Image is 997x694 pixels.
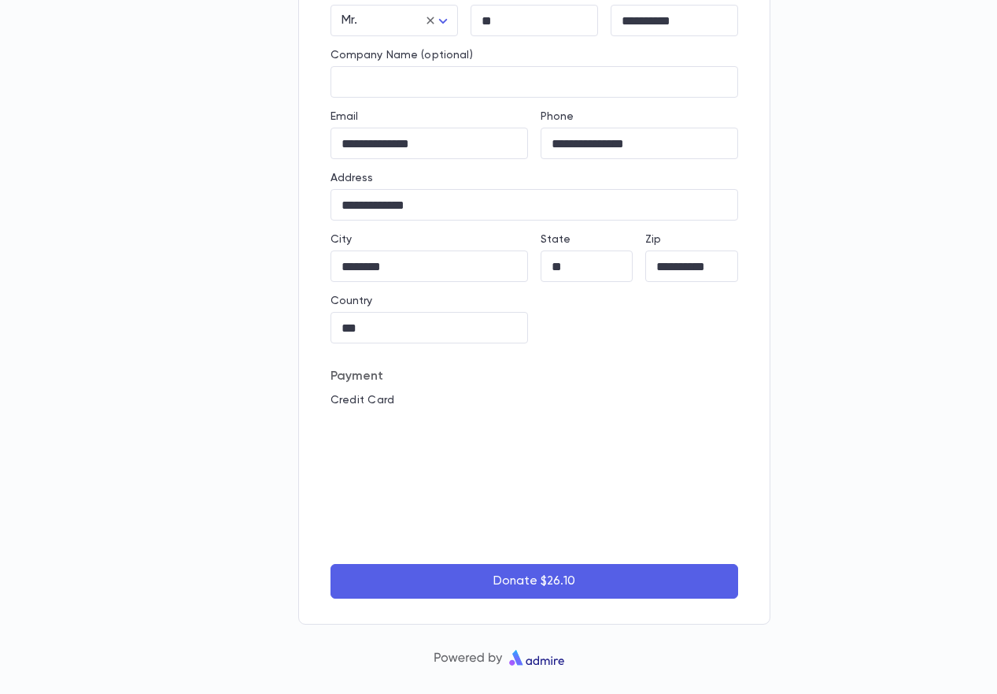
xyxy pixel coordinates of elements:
[330,110,359,123] label: Email
[645,233,661,246] label: Zip
[330,564,738,599] button: Donate $26.10
[330,394,738,406] p: Credit Card
[342,14,357,27] span: Mr.
[330,369,738,384] p: Payment
[330,172,374,184] label: Address
[330,233,353,246] label: City
[330,295,373,307] label: Country
[541,233,571,246] label: State
[541,110,574,123] label: Phone
[330,49,473,61] label: Company Name (optional)
[330,6,458,36] div: Mr.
